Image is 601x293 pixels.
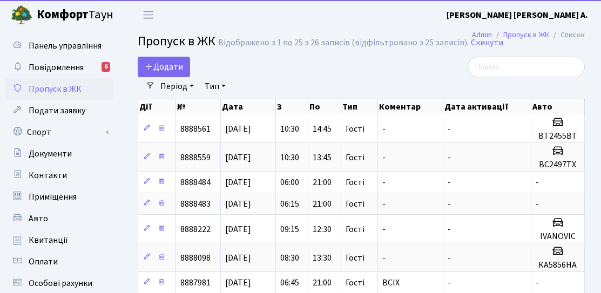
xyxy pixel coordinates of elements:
a: Admin [472,29,492,40]
a: Приміщення [5,186,113,208]
span: Гості [346,225,364,234]
span: Авто [29,213,48,224]
span: 09:15 [280,223,299,235]
th: Дата активації [443,99,531,114]
span: 10:30 [280,152,299,163]
span: - [382,223,386,235]
span: - [382,176,386,188]
span: Пропуск в ЖК [138,32,215,51]
th: З [276,99,308,114]
th: Дата [221,99,276,114]
a: Панель управління [5,35,113,57]
span: 06:15 [280,198,299,210]
span: Пропуск в ЖК [29,83,82,95]
span: Контакти [29,169,67,181]
th: Коментар [378,99,443,114]
span: [DATE] [225,277,251,289]
span: [DATE] [225,252,251,264]
span: Гості [346,200,364,208]
a: Авто [5,208,113,229]
nav: breadcrumb [456,24,601,46]
span: [DATE] [225,223,251,235]
th: Авто [531,99,585,114]
span: 8888222 [180,223,211,235]
th: Дії [138,99,176,114]
span: Таун [37,6,113,24]
a: Пропуск в ЖК [5,78,113,100]
span: 10:30 [280,123,299,135]
span: Оплати [29,256,58,268]
span: 8888098 [180,252,211,264]
span: Гості [346,178,364,187]
span: [DATE] [225,152,251,163]
li: Список [549,29,585,41]
a: Спорт [5,121,113,143]
a: Оплати [5,251,113,272]
span: - [536,198,539,210]
span: 12:30 [313,223,332,235]
span: Документи [29,148,72,160]
a: Додати [138,57,190,77]
span: - [536,277,539,289]
span: - [382,123,386,135]
span: - [448,252,451,264]
span: - [448,277,451,289]
span: [DATE] [225,123,251,135]
input: Пошук... [468,57,585,77]
span: Приміщення [29,191,77,203]
span: Гості [346,254,364,262]
span: - [448,152,451,163]
a: Період [156,77,198,96]
span: [DATE] [225,198,251,210]
th: № [176,99,221,114]
span: Гості [346,153,364,162]
span: 8888559 [180,152,211,163]
th: По [308,99,341,114]
span: - [448,223,451,235]
a: Документи [5,143,113,165]
span: ВСІХ [382,277,400,289]
span: - [382,252,386,264]
span: - [448,176,451,188]
span: 21:00 [313,277,332,289]
a: Скинути [471,38,503,48]
th: Тип [341,99,379,114]
span: Особові рахунки [29,277,92,289]
span: 13:45 [313,152,332,163]
span: 08:30 [280,252,299,264]
span: Панель управління [29,40,102,52]
span: 06:45 [280,277,299,289]
div: Відображено з 1 по 25 з 26 записів (відфільтровано з 25 записів). [218,38,469,48]
span: - [536,176,539,188]
a: Контакти [5,165,113,186]
span: [DATE] [225,176,251,188]
a: [PERSON_NAME] [PERSON_NAME] А. [447,9,588,22]
a: Пропуск в ЖК [503,29,549,40]
a: Тип [200,77,230,96]
span: Квитанції [29,234,68,246]
span: 8888483 [180,198,211,210]
span: Повідомлення [29,62,84,73]
img: logo.png [11,4,32,26]
h5: IVANOVIC [536,231,580,242]
span: 21:00 [313,198,332,210]
h5: ВТ2455ВТ [536,131,580,141]
span: - [448,123,451,135]
span: - [382,152,386,163]
span: Гості [346,278,364,287]
span: 8887981 [180,277,211,289]
a: Повідомлення6 [5,57,113,78]
div: 6 [102,62,110,72]
button: Переключити навігацію [135,6,162,24]
span: - [448,198,451,210]
span: 21:00 [313,176,332,188]
h5: ВС2497ТХ [536,160,580,170]
span: 13:30 [313,252,332,264]
span: Гості [346,125,364,133]
span: 8888561 [180,123,211,135]
span: - [382,198,386,210]
span: Додати [145,61,183,73]
span: 8888484 [180,176,211,188]
span: Подати заявку [29,105,85,117]
h5: КА5856НА [536,260,580,270]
